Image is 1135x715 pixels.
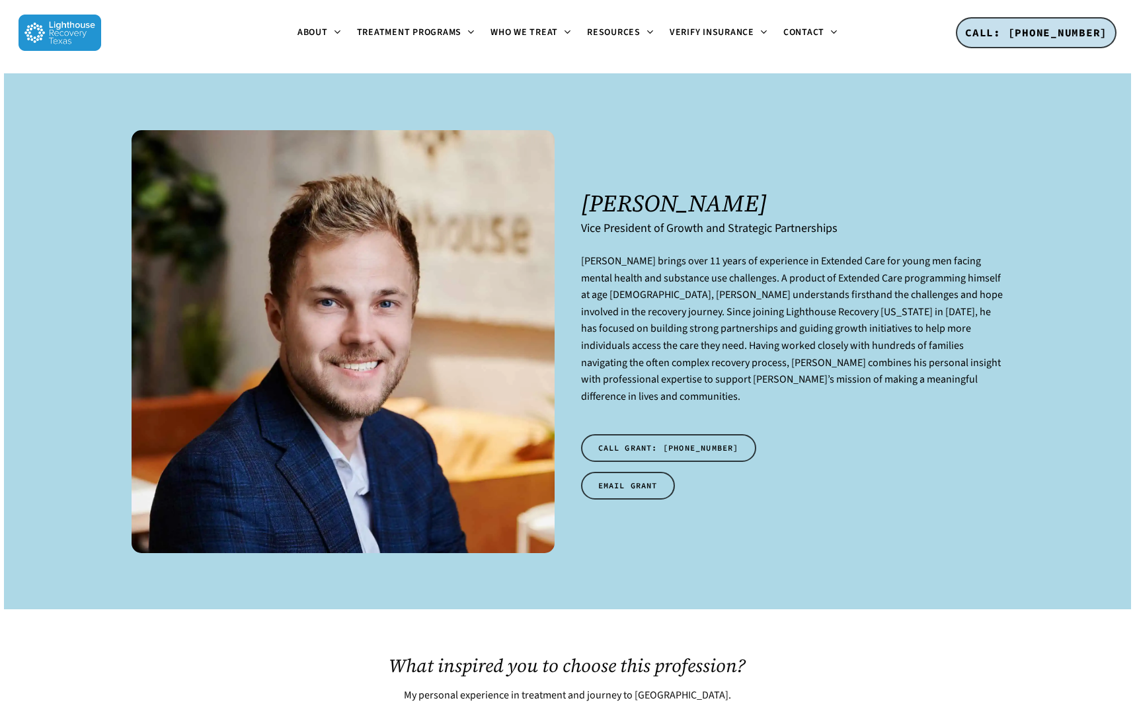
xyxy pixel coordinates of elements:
[670,26,754,39] span: Verify Insurance
[280,687,855,704] p: My personal experience in treatment and journey to [GEOGRAPHIC_DATA].
[579,28,662,38] a: Resources
[290,28,349,38] a: About
[490,26,558,39] span: Who We Treat
[581,472,675,500] a: EMAIL GRANT
[19,15,101,51] img: Lighthouse Recovery Texas
[280,655,855,676] h2: What inspired you to choose this profession?
[965,26,1107,39] span: CALL: [PHONE_NUMBER]
[349,28,483,38] a: Treatment Programs
[587,26,641,39] span: Resources
[783,26,824,39] span: Contact
[598,479,658,492] span: EMAIL GRANT
[483,28,579,38] a: Who We Treat
[357,26,462,39] span: Treatment Programs
[662,28,775,38] a: Verify Insurance
[956,17,1116,49] a: CALL: [PHONE_NUMBER]
[581,253,1004,421] p: [PERSON_NAME] brings over 11 years of experience in Extended Care for young men facing mental hea...
[297,26,328,39] span: About
[598,441,739,455] span: CALL GRANT: [PHONE_NUMBER]
[581,221,1004,235] h6: Vice President of Growth and Strategic Partnerships
[775,28,845,38] a: Contact
[581,434,756,462] a: CALL GRANT: [PHONE_NUMBER]
[581,190,1004,217] h1: [PERSON_NAME]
